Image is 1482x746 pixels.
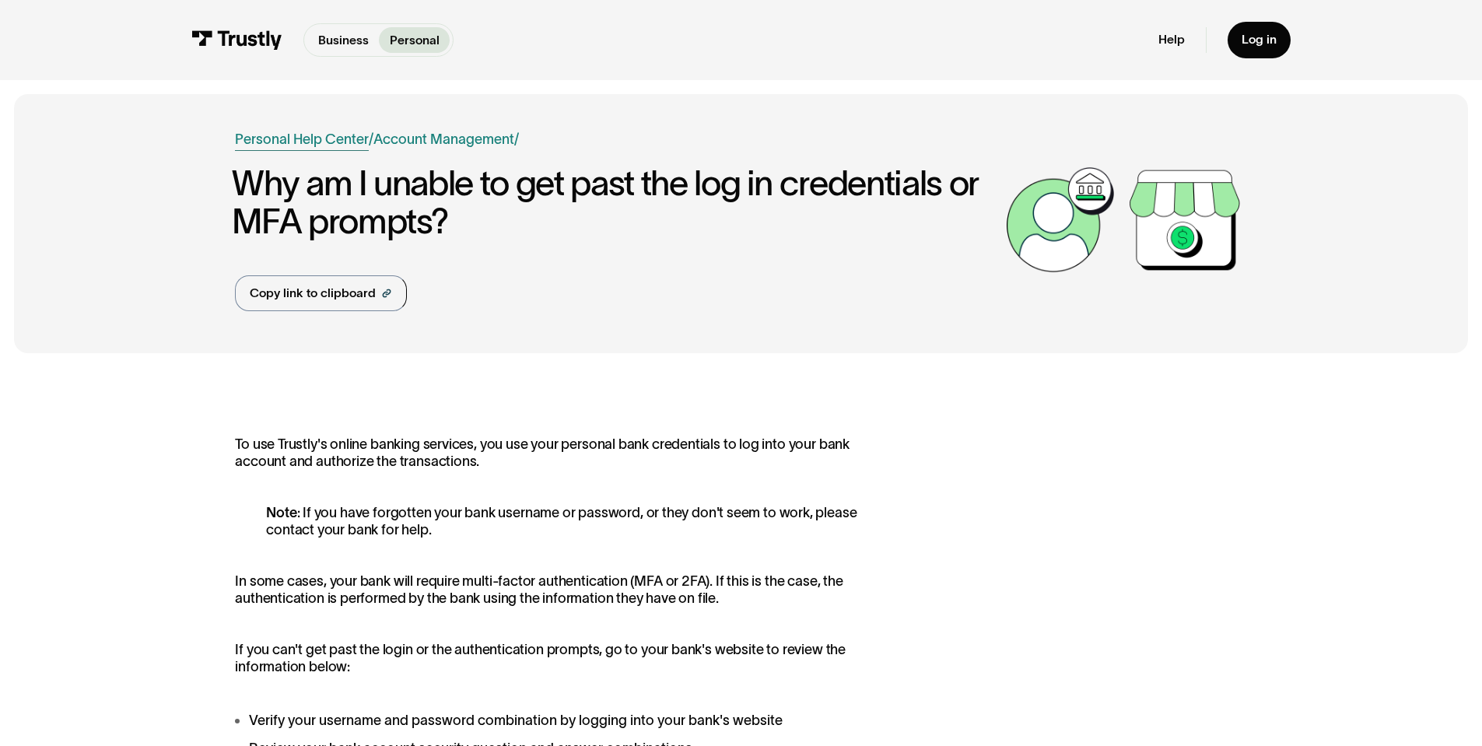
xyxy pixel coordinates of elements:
[318,31,369,50] p: Business
[235,436,886,470] p: To use Trustly's online banking services, you use your personal bank credentials to log into your...
[514,129,519,150] div: /
[390,31,440,50] p: Personal
[373,131,514,147] a: Account Management
[1242,32,1277,47] div: Log in
[250,284,376,303] div: Copy link to clipboard
[235,642,886,675] p: If you can't get past the login or the authentication prompts, go to your bank's website to revie...
[1158,32,1185,47] a: Help
[235,505,886,538] p: : If you have forgotten your bank username or password, or they don't seem to work, please contac...
[235,573,886,607] p: In some cases, your bank will require multi-factor authentication (MFA or 2FA). If this is the ca...
[235,710,886,731] li: Verify your username and password combination by logging into your bank's website
[235,129,369,150] a: Personal Help Center
[1228,22,1291,58] a: Log in
[232,164,997,241] h1: Why am I unable to get past the log in credentials or MFA prompts?
[307,27,379,53] a: Business
[266,505,296,520] strong: Note
[369,129,373,150] div: /
[235,275,407,311] a: Copy link to clipboard
[379,27,450,53] a: Personal
[191,30,282,50] img: Trustly Logo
